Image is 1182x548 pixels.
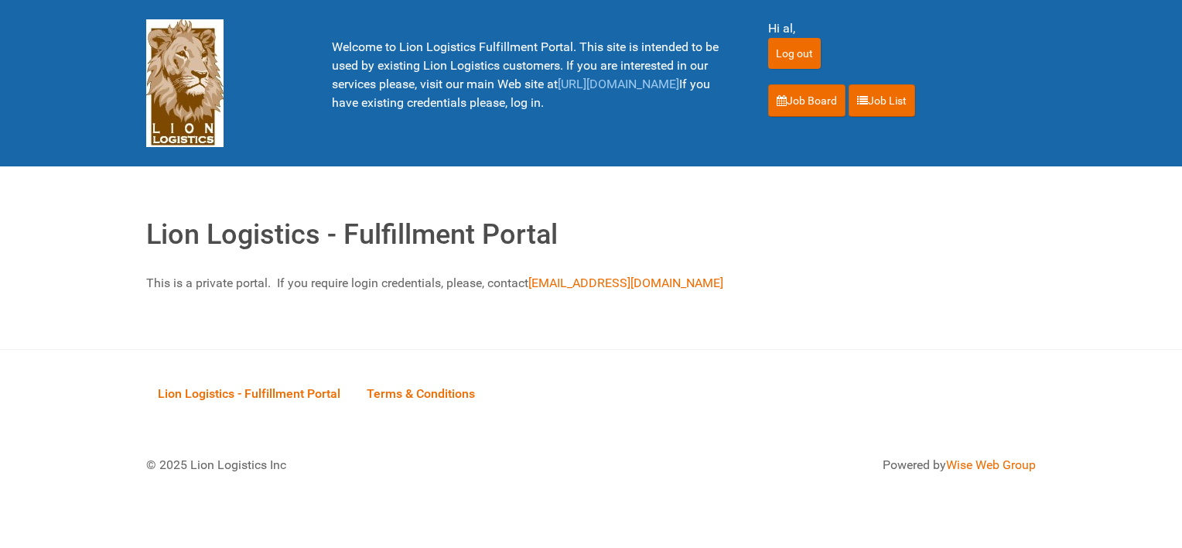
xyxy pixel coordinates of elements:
[528,276,723,290] a: [EMAIL_ADDRESS][DOMAIN_NAME]
[768,19,1036,38] div: Hi al,
[146,19,224,147] img: Lion Logistics
[146,274,1036,293] p: This is a private portal. If you require login credentials, please, contact
[146,75,224,90] a: Lion Logistics
[768,38,821,69] input: Log out
[558,77,679,91] a: [URL][DOMAIN_NAME]
[158,386,340,401] span: Lion Logistics - Fulfillment Portal
[146,214,1036,255] h1: Lion Logistics - Fulfillment Portal
[946,457,1036,472] a: Wise Web Group
[768,84,846,117] a: Job Board
[367,386,475,401] span: Terms & Conditions
[849,84,915,117] a: Job List
[355,369,487,417] a: Terms & Conditions
[135,444,583,486] div: © 2025 Lion Logistics Inc
[332,38,729,112] p: Welcome to Lion Logistics Fulfillment Portal. This site is intended to be used by existing Lion L...
[610,456,1036,474] div: Powered by
[146,369,352,417] a: Lion Logistics - Fulfillment Portal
